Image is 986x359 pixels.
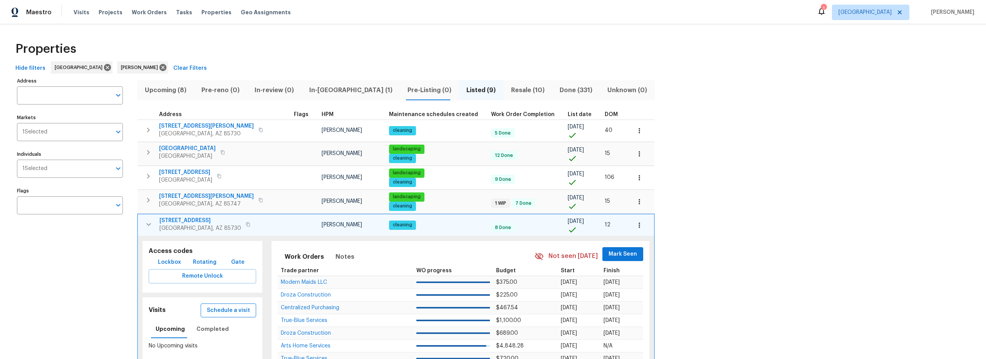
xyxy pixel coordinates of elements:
span: [DATE] [561,292,577,298]
span: Not seen [DATE] [548,252,598,261]
span: Flags [294,112,309,117]
span: Upcoming [156,324,185,334]
span: Droza Construction [281,292,331,298]
span: Lockbox [158,258,181,267]
button: Lockbox [155,255,184,270]
span: cleaning [390,179,415,185]
span: Centralized Purchasing [281,305,339,310]
label: Individuals [17,152,123,157]
span: [DATE] [604,318,620,323]
span: Mark Seen [609,249,637,259]
a: Droza Construction [281,331,331,335]
h5: Visits [149,306,166,314]
span: [DATE] [568,219,584,224]
span: Trade partner [281,268,319,273]
button: Clear Filters [170,61,210,76]
span: Properties [15,45,76,53]
span: Hide filters [15,64,45,73]
span: Finish [604,268,620,273]
span: $375.00 [496,280,517,285]
span: $1,100.00 [496,318,521,323]
span: Remote Unlock [155,271,250,281]
span: [STREET_ADDRESS][PERSON_NAME] [159,122,254,130]
span: [STREET_ADDRESS] [159,169,212,176]
span: 5 Done [492,130,514,137]
p: No Upcoming visits [149,342,256,350]
span: Rotating [193,258,216,267]
span: [STREET_ADDRESS][PERSON_NAME] [159,192,254,200]
span: Gate [229,258,247,267]
span: 12 Done [492,152,516,159]
span: Work Order Completion [491,112,555,117]
span: [DATE] [604,305,620,310]
span: 1 WIP [492,200,509,207]
span: Listed (9) [464,85,499,96]
span: [DATE] [561,305,577,310]
span: [DATE] [561,318,577,323]
button: Remote Unlock [149,269,256,283]
span: [PERSON_NAME] [322,199,362,204]
span: Budget [496,268,516,273]
span: 15 [605,199,610,204]
span: Unknown (0) [605,85,650,96]
span: Maintenance schedules created [389,112,478,117]
a: True-Blue Services [281,318,327,323]
span: [GEOGRAPHIC_DATA] [159,176,212,184]
span: Resale (10) [508,85,547,96]
span: $467.54 [496,305,518,310]
span: Pre-reno (0) [198,85,242,96]
span: [DATE] [561,280,577,285]
span: [GEOGRAPHIC_DATA] [159,145,216,152]
button: Mark Seen [602,247,643,261]
span: Geo Assignments [241,8,291,16]
span: Pre-Listing (0) [404,85,454,96]
span: cleaning [390,222,415,228]
span: Clear Filters [173,64,207,73]
span: In-[GEOGRAPHIC_DATA] (1) [306,85,395,96]
span: 15 [605,151,610,156]
span: Completed [196,324,229,334]
span: Tasks [176,10,192,15]
span: Start [561,268,575,273]
span: N/A [604,343,612,349]
button: Open [113,126,124,137]
span: [PERSON_NAME] [322,175,362,180]
span: [DATE] [568,195,584,201]
span: [PERSON_NAME] [322,222,362,228]
span: cleaning [390,127,415,134]
span: [DATE] [604,280,620,285]
span: [STREET_ADDRESS] [159,217,241,224]
span: Properties [201,8,231,16]
span: [PERSON_NAME] [928,8,974,16]
span: Modern Maids LLC [281,280,327,285]
span: [PERSON_NAME] [121,64,161,71]
span: [DATE] [568,171,584,177]
span: [DATE] [568,147,584,153]
button: Gate [226,255,250,270]
span: 106 [605,175,614,180]
span: Done (331) [557,85,595,96]
span: Projects [99,8,122,16]
span: [DATE] [561,330,577,336]
span: landscaping [390,146,424,152]
span: [DATE] [568,124,584,130]
span: $689.00 [496,330,518,336]
span: HPM [322,112,334,117]
span: [DATE] [561,343,577,349]
button: Open [113,200,124,211]
span: $225.00 [496,292,518,298]
span: [GEOGRAPHIC_DATA], AZ 85730 [159,224,241,232]
span: cleaning [390,155,415,162]
span: [GEOGRAPHIC_DATA] [55,64,106,71]
label: Markets [17,115,123,120]
span: 8 Done [492,224,514,231]
span: 1 Selected [22,165,47,172]
button: Rotating [190,255,220,270]
span: [GEOGRAPHIC_DATA] [159,152,216,160]
span: Arts Home Services [281,343,330,349]
div: [PERSON_NAME] [117,61,168,74]
span: 40 [605,128,612,133]
label: Address [17,79,123,83]
span: landscaping [390,194,424,200]
span: Visits [74,8,89,16]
